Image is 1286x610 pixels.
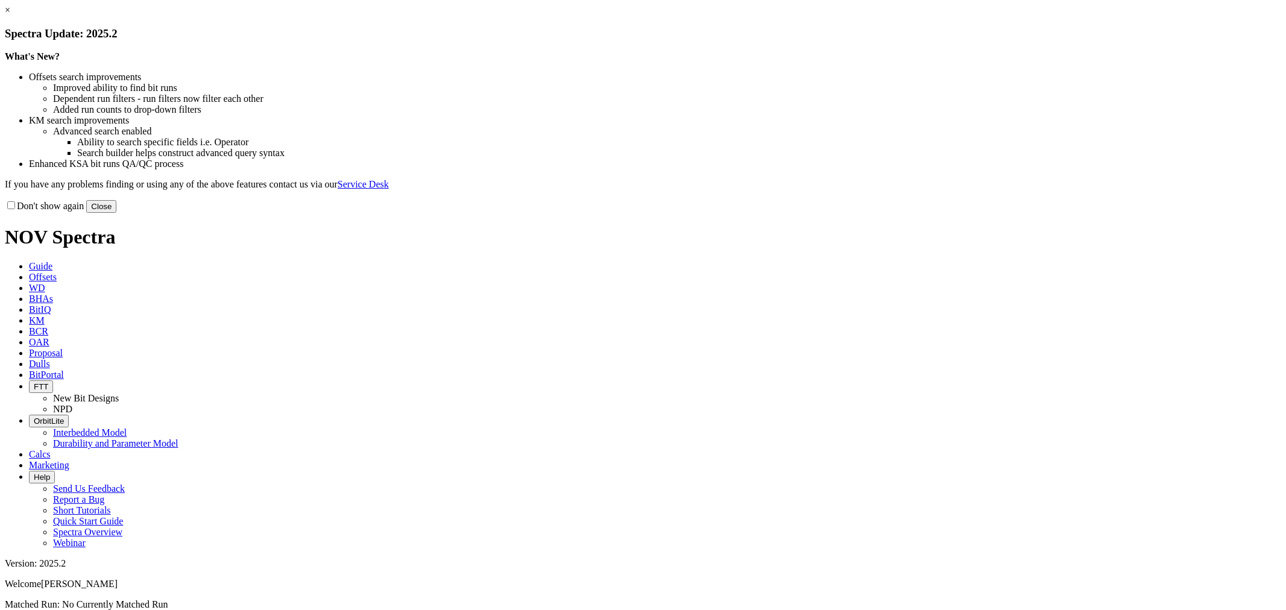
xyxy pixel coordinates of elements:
li: KM search improvements [29,115,1281,126]
li: Improved ability to find bit runs [53,83,1281,93]
li: Offsets search improvements [29,72,1281,83]
a: Quick Start Guide [53,516,123,526]
li: Added run counts to drop-down filters [53,104,1281,115]
li: Advanced search enabled [53,126,1281,137]
a: Service Desk [338,179,389,189]
span: Dulls [29,359,50,369]
label: Don't show again [5,201,84,211]
a: × [5,5,10,15]
span: OrbitLite [34,417,64,426]
a: Spectra Overview [53,527,122,537]
button: Close [86,200,116,213]
p: Welcome [5,579,1281,590]
span: Matched Run: [5,599,60,609]
input: Don't show again [7,201,15,209]
a: Short Tutorials [53,505,111,515]
li: Dependent run filters - run filters now filter each other [53,93,1281,104]
a: NPD [53,404,72,414]
span: KM [29,315,45,325]
h1: NOV Spectra [5,226,1281,248]
li: Enhanced KSA bit runs QA/QC process [29,159,1281,169]
span: [PERSON_NAME] [41,579,118,589]
a: Report a Bug [53,494,104,505]
span: Proposal [29,348,63,358]
strong: What's New? [5,51,60,61]
span: Marketing [29,460,69,470]
span: Guide [29,261,52,271]
li: Search builder helps construct advanced query syntax [77,148,1281,159]
span: BHAs [29,294,53,304]
span: Offsets [29,272,57,282]
span: Help [34,473,50,482]
span: BCR [29,326,48,336]
a: Durability and Parameter Model [53,438,178,448]
a: Webinar [53,538,86,548]
div: Version: 2025.2 [5,558,1281,569]
a: Send Us Feedback [53,483,125,494]
span: WD [29,283,45,293]
span: FTT [34,382,48,391]
span: Calcs [29,449,51,459]
p: If you have any problems finding or using any of the above features contact us via our [5,179,1281,190]
a: Interbedded Model [53,427,127,438]
span: BitPortal [29,369,64,380]
span: OAR [29,337,49,347]
a: New Bit Designs [53,393,119,403]
li: Ability to search specific fields i.e. Operator [77,137,1281,148]
span: BitIQ [29,304,51,315]
span: No Currently Matched Run [62,599,168,609]
h3: Spectra Update: 2025.2 [5,27,1281,40]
